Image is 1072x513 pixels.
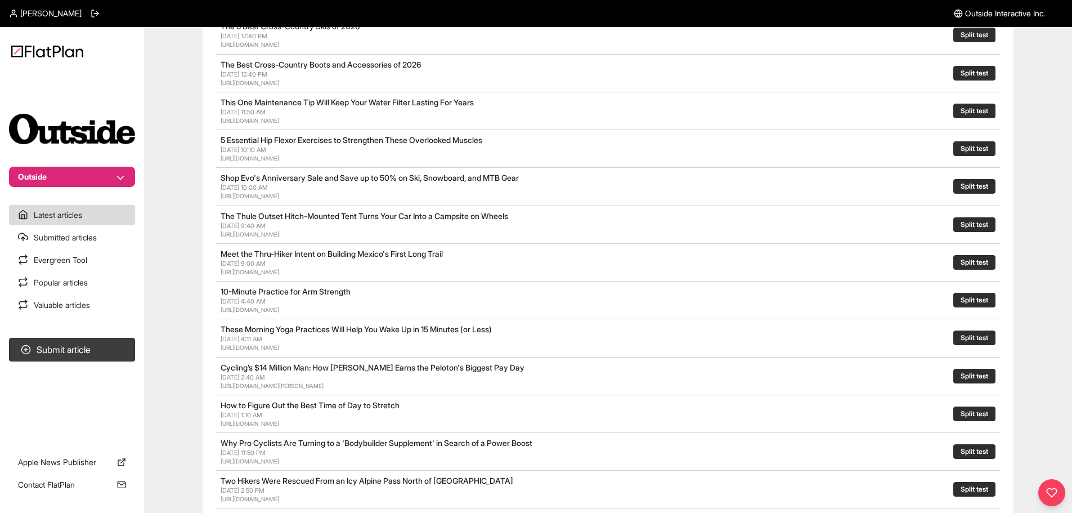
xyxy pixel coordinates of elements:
a: [URL][DOMAIN_NAME] [221,269,279,275]
button: Split test [953,141,995,156]
span: [DATE] 12:40 PM [221,70,267,78]
a: The Thule Outset Hitch-Mounted Tent Turns Your Car Into a Campsite on Wheels [221,211,508,221]
button: Split test [953,217,995,232]
span: [DATE] 12:40 PM [221,32,267,40]
a: [URL][DOMAIN_NAME] [221,155,279,162]
span: [PERSON_NAME] [20,8,82,19]
span: [DATE] 9:40 AM [221,222,266,230]
button: Split test [953,369,995,383]
a: [URL][DOMAIN_NAME] [221,79,279,86]
a: Valuable articles [9,295,135,315]
button: Submit article [9,338,135,362]
a: [URL][DOMAIN_NAME] [221,496,279,502]
a: Two Hikers Were Rescued From an Icy Alpine Pass North of [GEOGRAPHIC_DATA] [221,476,513,485]
span: [DATE] 1:10 AM [221,411,262,419]
button: Split test [953,179,995,194]
span: Outside Interactive Inc. [965,8,1045,19]
span: [DATE] 11:50 AM [221,108,266,116]
a: [URL][DOMAIN_NAME] [221,193,279,199]
a: These Morning Yoga Practices Will Help You Wake Up in 15 Minutes (or Less) [221,324,492,334]
a: Meet the Thru-Hiker Intent on Building Mexico's First Long Trail [221,249,443,258]
span: [DATE] 9:00 AM [221,260,266,267]
span: [DATE] 4:11 AM [221,335,262,343]
a: Evergreen Tool [9,250,135,270]
a: Contact FlatPlan [9,475,135,495]
button: Split test [953,255,995,270]
a: Latest articles [9,205,135,225]
a: 5 Essential Hip Flexor Exercises to Strengthen These Overlooked Muscles [221,135,482,145]
img: Logo [11,45,83,57]
a: Apple News Publisher [9,452,135,472]
a: [URL][DOMAIN_NAME] [221,117,279,124]
a: 10-Minute Practice for Arm Strength [221,287,351,296]
a: The Best Cross-Country Boots and Accessories of 2026 [221,60,421,69]
button: Split test [953,66,995,81]
a: Submitted articles [9,227,135,248]
a: [URL][DOMAIN_NAME][PERSON_NAME] [221,382,324,389]
button: Outside [9,167,135,187]
button: Split test [953,444,995,459]
button: Split test [953,293,995,307]
a: Popular articles [9,273,135,293]
button: Split test [953,482,995,497]
button: Split test [953,28,995,42]
button: Split test [953,331,995,345]
a: Cycling’s $14 Million Man: How [PERSON_NAME] Earns the Peloton's Biggest Pay Day [221,363,524,372]
span: [DATE] 4:40 AM [221,297,266,305]
span: [DATE] 11:50 PM [221,449,266,457]
img: Publication Logo [9,114,135,144]
a: How to Figure Out the Best Time of Day to Stretch [221,400,400,410]
a: [URL][DOMAIN_NAME] [221,41,279,48]
span: [DATE] 2:40 AM [221,373,265,381]
span: [DATE] 10:10 AM [221,146,266,154]
a: [URL][DOMAIN_NAME] [221,231,279,238]
a: [PERSON_NAME] [9,8,82,19]
a: [URL][DOMAIN_NAME] [221,306,279,313]
span: [DATE] 10:00 AM [221,184,268,191]
a: This One Maintenance Tip Will Keep Your Water Filter Lasting For Years [221,97,474,107]
button: Split test [953,407,995,421]
a: [URL][DOMAIN_NAME] [221,420,279,427]
a: [URL][DOMAIN_NAME] [221,344,279,351]
a: Why Pro Cyclists Are Turning to a 'Bodybuilder Supplement' in Search of a Power Boost [221,438,532,448]
a: Shop Evo's Anniversary Sale and Save up to 50% on Ski, Snowboard, and MTB Gear [221,173,519,182]
a: [URL][DOMAIN_NAME] [221,458,279,465]
button: Split test [953,104,995,118]
span: [DATE] 2:50 PM [221,487,264,494]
